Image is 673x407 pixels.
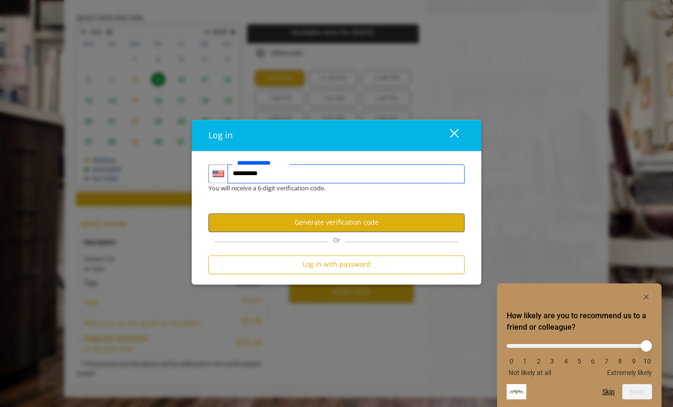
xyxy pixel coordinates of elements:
li: 5 [575,357,584,365]
span: Or [328,236,345,244]
div: How likely are you to recommend us to a friend or colleague? Select an option from 0 to 10, with ... [507,337,652,376]
li: 8 [615,357,625,365]
span: Not likely at all [509,369,551,376]
h2: How likely are you to recommend us to a friend or colleague? Select an option from 0 to 10, with ... [507,310,652,333]
button: Generate verification code [208,213,465,232]
li: 1 [520,357,530,365]
li: 7 [602,357,611,365]
button: close dialog [432,125,465,145]
div: How likely are you to recommend us to a friend or colleague? Select an option from 0 to 10, with ... [507,291,652,399]
li: 4 [561,357,571,365]
li: 6 [588,357,597,365]
div: Country [208,164,228,183]
li: 3 [547,357,557,365]
button: Log in with password [208,255,465,274]
li: 10 [642,357,652,365]
div: You will receive a 6-digit verification code. [201,183,457,193]
button: Hide survey [640,291,652,303]
button: Next question [622,384,652,399]
button: Skip [602,388,615,396]
li: 2 [534,357,543,365]
span: Extremely likely [607,369,652,376]
li: 0 [507,357,516,365]
div: close dialog [439,128,458,143]
span: Log in [208,129,233,141]
li: 9 [629,357,639,365]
